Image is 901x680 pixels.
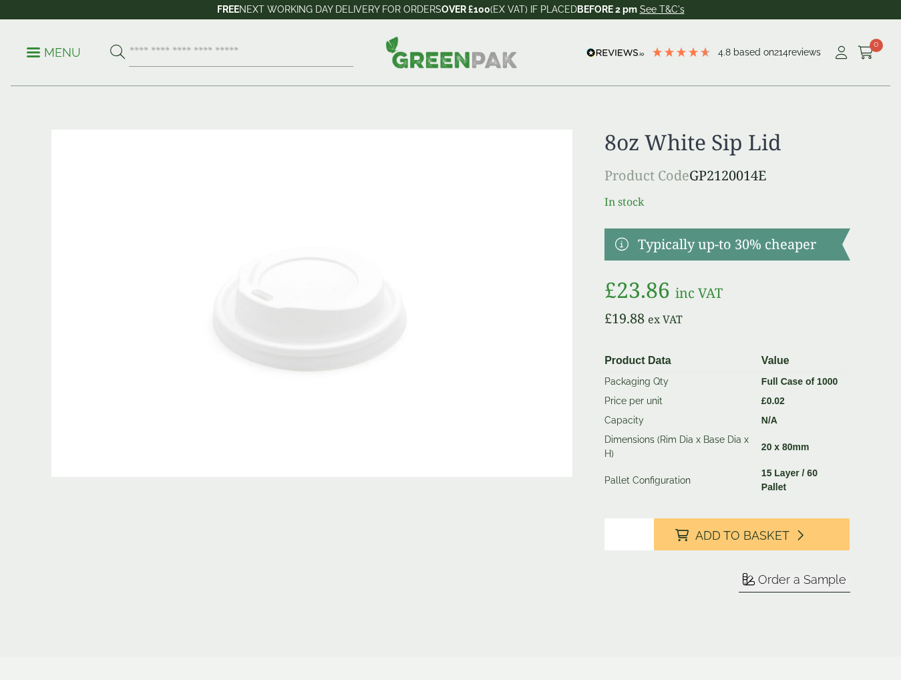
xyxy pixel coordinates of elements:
[761,376,838,387] strong: Full Case of 1000
[788,47,821,57] span: reviews
[604,166,689,184] span: Product Code
[648,312,683,327] span: ex VAT
[654,518,850,550] button: Add to Basket
[599,430,756,464] td: Dimensions (Rim Dia x Base Dia x H)
[733,47,774,57] span: Based on
[604,275,616,304] span: £
[739,572,850,592] button: Order a Sample
[651,46,711,58] div: 4.79 Stars
[761,395,785,406] bdi: 0.02
[599,411,756,430] td: Capacity
[586,48,645,57] img: REVIEWS.io
[756,350,845,372] th: Value
[51,130,573,477] img: 8oz White Sip Lid
[599,372,756,392] td: Packaging Qty
[640,4,685,15] a: See T&C's
[695,528,789,543] span: Add to Basket
[604,130,850,155] h1: 8oz White Sip Lid
[217,4,239,15] strong: FREE
[604,275,670,304] bdi: 23.86
[599,350,756,372] th: Product Data
[761,415,777,426] strong: N/A
[599,464,756,497] td: Pallet Configuration
[599,391,756,411] td: Price per unit
[604,309,645,327] bdi: 19.88
[761,442,809,452] strong: 20 x 80mm
[858,46,874,59] i: Cart
[604,166,850,186] p: GP2120014E
[833,46,850,59] i: My Account
[441,4,490,15] strong: OVER £100
[577,4,637,15] strong: BEFORE 2 pm
[761,468,818,492] strong: 15 Layer / 60 Pallet
[675,284,723,302] span: inc VAT
[774,47,788,57] span: 214
[758,572,846,586] span: Order a Sample
[761,395,767,406] span: £
[858,43,874,63] a: 0
[604,194,850,210] p: In stock
[718,47,733,57] span: 4.8
[604,309,612,327] span: £
[27,45,81,58] a: Menu
[385,36,518,68] img: GreenPak Supplies
[27,45,81,61] p: Menu
[870,39,883,52] span: 0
